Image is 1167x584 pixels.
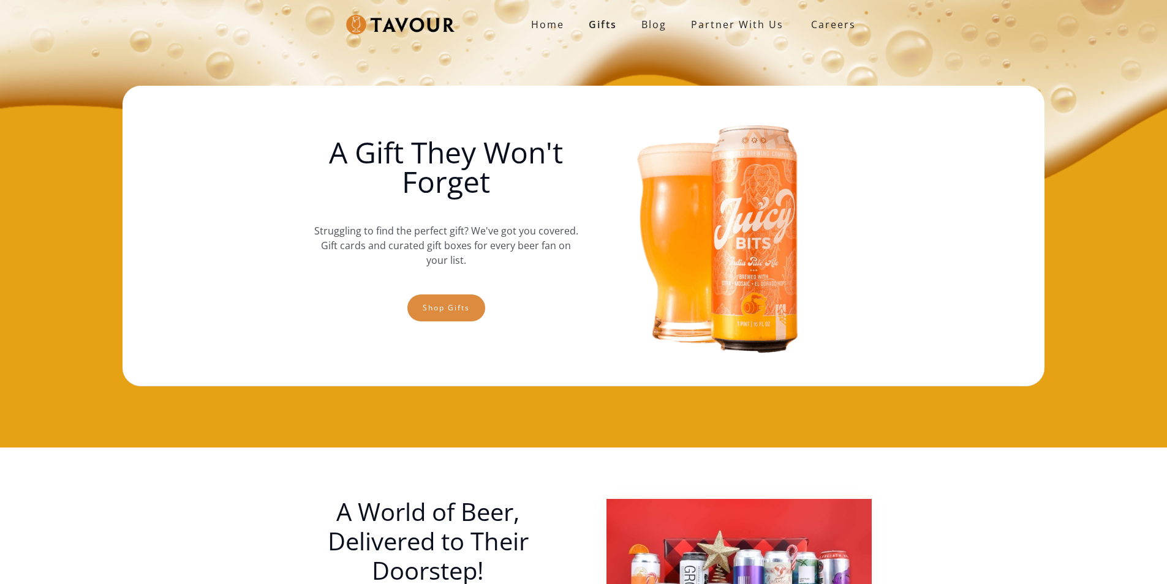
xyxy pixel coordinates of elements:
h1: A Gift They Won't Forget [314,138,578,197]
a: partner with us [679,12,796,37]
a: Shop gifts [407,294,485,321]
a: Blog [629,12,679,37]
a: Home [519,12,576,37]
strong: Careers [811,12,856,37]
a: Careers [796,7,865,42]
a: Gifts [576,12,629,37]
p: Struggling to find the perfect gift? We've got you covered. Gift cards and curated gift boxes for... [314,211,578,280]
strong: Home [531,18,564,31]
